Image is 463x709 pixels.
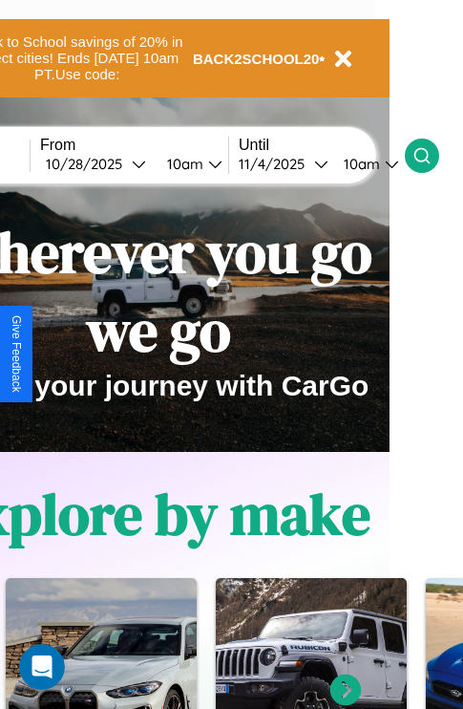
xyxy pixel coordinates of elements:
label: Until [239,137,405,154]
button: 10/28/2025 [40,154,152,174]
div: Give Feedback [10,315,23,393]
button: 10am [328,154,405,174]
div: 11 / 4 / 2025 [239,155,314,173]
div: 10am [334,155,385,173]
div: 10am [158,155,208,173]
iframe: Intercom live chat [19,644,65,690]
div: 10 / 28 / 2025 [46,155,132,173]
b: BACK2SCHOOL20 [193,51,320,67]
label: From [40,137,228,154]
button: 10am [152,154,228,174]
